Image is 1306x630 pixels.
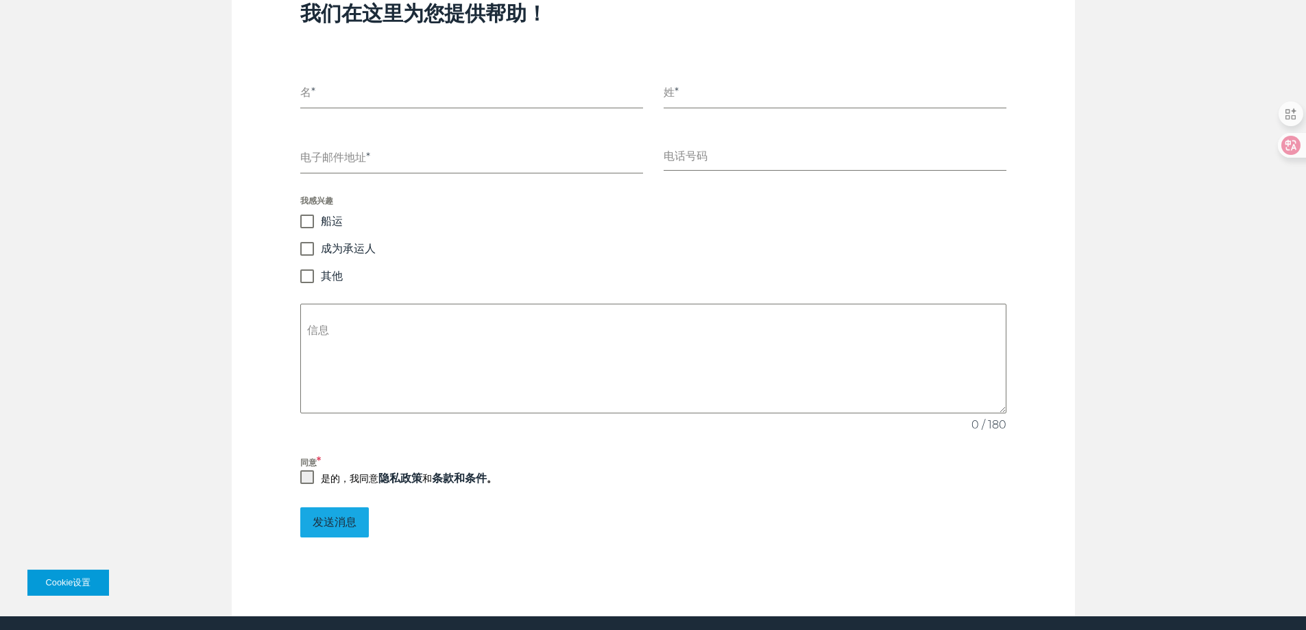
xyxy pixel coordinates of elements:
font: 其他 [321,269,343,282]
button: 发送消息 [300,507,369,537]
font: 0 / 180 [971,418,1006,431]
button: Cookie设置 [27,570,109,596]
font: 我感兴趣 [300,195,333,206]
label: 成为承运人 [300,242,1006,256]
label: 其他 [300,269,1006,283]
font: 发送消息 [313,516,356,529]
font: 。 [487,472,496,485]
font: 成为承运人 [321,242,376,255]
font: 是的，我同意 [321,472,378,485]
a: 隐私政策 [378,472,422,485]
font: 我们在这里为您提供帮助！ [300,1,547,26]
font: Cookie设置 [46,577,91,587]
a: 条款和条件 [432,472,487,485]
label: 船运 [300,215,1006,228]
font: 船运 [321,215,343,228]
font: 和 [422,472,432,485]
font: 同意 [300,457,317,468]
